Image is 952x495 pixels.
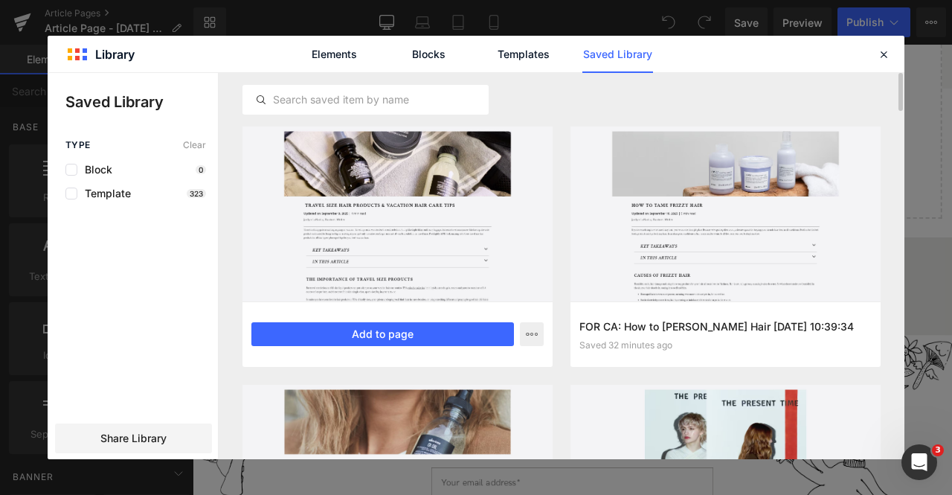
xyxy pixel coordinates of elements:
p: Saved Library [65,91,218,113]
span: Clear [183,140,206,150]
p: or Drag & Drop elements from left sidebar [36,161,864,171]
p: Subscribe [242,367,658,397]
iframe: Intercom live chat [901,444,937,480]
span: Template [77,188,131,199]
button: Add to page [251,322,514,346]
a: Explore Template [383,119,517,149]
p: Plus, Free Shipping on your first order! [377,453,523,482]
p: 0 [196,165,206,174]
a: Blocks [393,36,464,73]
span: Type [65,140,91,150]
p: Use our Salon Locator to find a Davines salon near you. [123,296,327,319]
p: Choose two free samples with every order. [577,296,773,307]
a: Templates [488,36,559,73]
p: Sign up to hear about product recommendations, styling how-to's, tips & tricks, and more! [377,408,523,453]
span: 3 [932,444,944,456]
a: Elements [299,36,370,73]
a: Saved Library [582,36,653,73]
p: 323 [187,189,206,198]
span: Block [77,164,112,176]
div: Saved 32 minutes ago [579,340,872,351]
h3: FOR CA: How to [PERSON_NAME] Hair [DATE] 10:39:34 [579,319,872,334]
input: Search saved item by name [243,91,488,109]
p: Free shipping on orders of $75 or more [359,296,541,307]
span: Share Library [100,431,167,446]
